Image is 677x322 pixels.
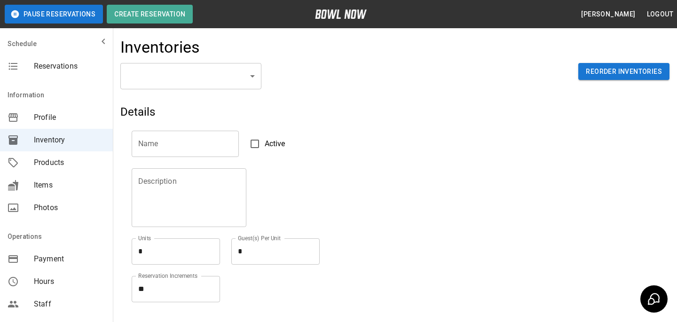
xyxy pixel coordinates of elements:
span: Active [265,138,285,149]
button: Create Reservation [107,5,193,24]
h5: Details [120,104,487,119]
span: Staff [34,298,105,310]
span: Profile [34,112,105,123]
img: logo [315,9,367,19]
span: Items [34,180,105,191]
span: Products [34,157,105,168]
span: Payment [34,253,105,265]
span: Inventory [34,134,105,146]
button: [PERSON_NAME] [577,6,639,23]
span: Photos [34,202,105,213]
button: Reorder Inventories [578,63,669,80]
div: ​ [120,63,261,89]
button: Pause Reservations [5,5,103,24]
span: Reservations [34,61,105,72]
h4: Inventories [120,38,200,57]
span: Hours [34,276,105,287]
button: Logout [643,6,677,23]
